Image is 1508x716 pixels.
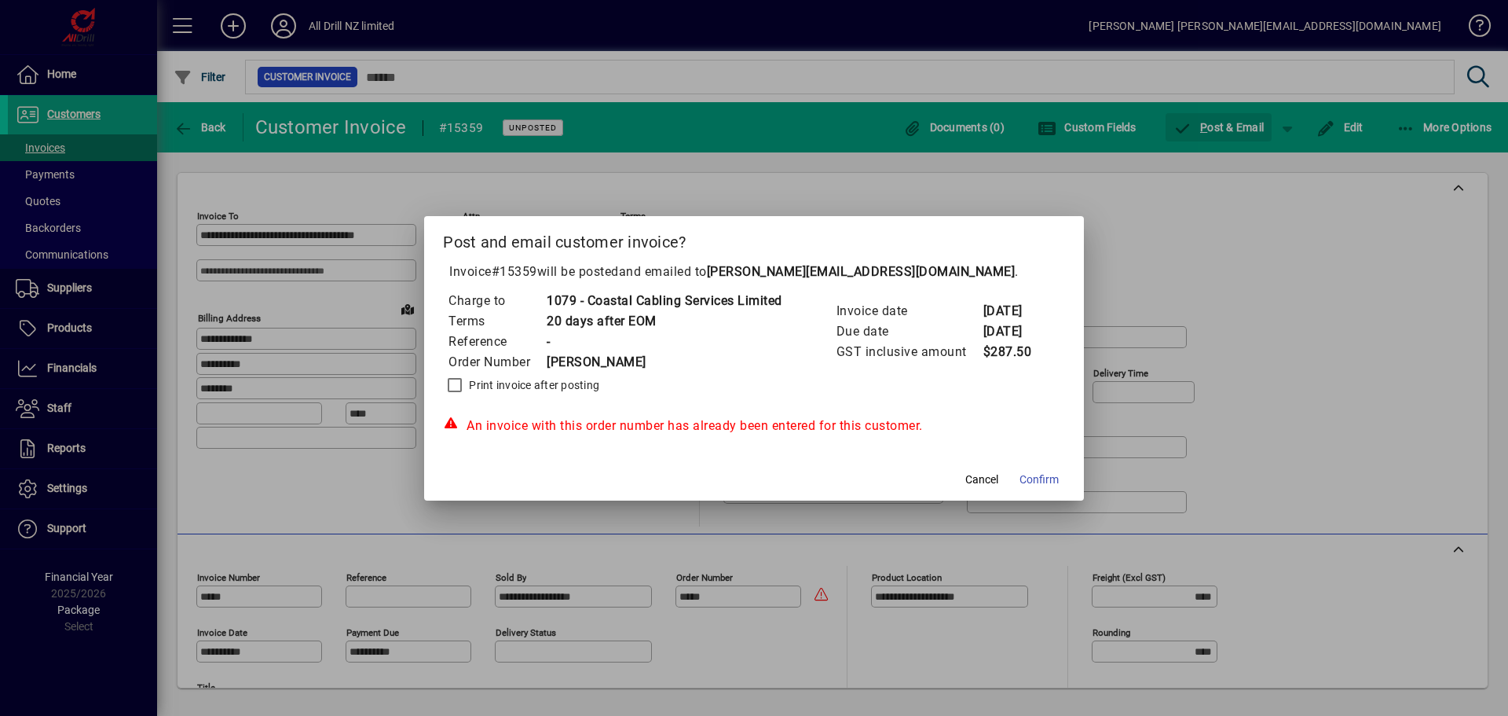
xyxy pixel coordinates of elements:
[1013,466,1065,494] button: Confirm
[546,311,782,332] td: 20 days after EOM
[424,216,1084,262] h2: Post and email customer invoice?
[1019,472,1059,488] span: Confirm
[466,377,599,393] label: Print invoice after posting
[546,332,782,352] td: -
[546,352,782,373] td: [PERSON_NAME]
[546,291,782,311] td: 1079 - Coastal Cabling Services Limited
[836,301,983,321] td: Invoice date
[983,321,1045,342] td: [DATE]
[983,342,1045,362] td: $287.50
[957,466,1007,494] button: Cancel
[836,342,983,362] td: GST inclusive amount
[492,264,537,279] span: #15359
[965,472,998,488] span: Cancel
[448,311,546,332] td: Terms
[448,332,546,352] td: Reference
[443,263,1065,281] p: Invoice will be posted .
[707,264,1016,279] b: [PERSON_NAME][EMAIL_ADDRESS][DOMAIN_NAME]
[448,291,546,311] td: Charge to
[836,321,983,342] td: Due date
[983,301,1045,321] td: [DATE]
[448,352,546,373] td: Order Number
[619,264,1016,279] span: and emailed to
[443,417,1065,435] div: An invoice with this order number has already been entered for this customer.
